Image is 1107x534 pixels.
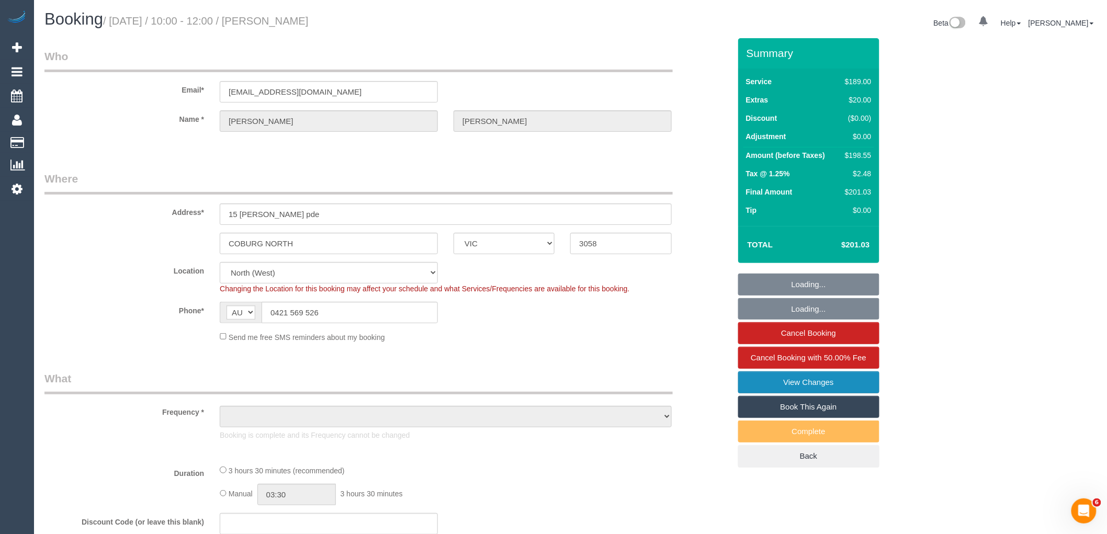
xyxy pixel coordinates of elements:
legend: Where [44,171,673,195]
img: Automaid Logo [6,10,27,25]
legend: Who [44,49,673,72]
a: View Changes [738,371,879,393]
input: Last Name* [454,110,672,132]
input: Email* [220,81,438,103]
label: Phone* [37,302,212,316]
span: Cancel Booking with 50.00% Fee [751,353,866,362]
div: ($0.00) [841,113,871,123]
label: Extras [746,95,769,105]
label: Discount [746,113,777,123]
span: 3 hours 30 minutes (recommended) [229,467,345,475]
a: Help [1001,19,1021,27]
span: Changing the Location for this booking may affect your schedule and what Services/Frequencies are... [220,285,629,293]
iframe: Intercom live chat [1071,498,1097,524]
input: First Name* [220,110,438,132]
label: Tip [746,205,757,215]
input: Post Code* [570,233,671,254]
label: Adjustment [746,131,786,142]
label: Duration [37,464,212,479]
label: Amount (before Taxes) [746,150,825,161]
div: $189.00 [841,76,871,87]
h4: $201.03 [810,241,869,249]
div: $0.00 [841,205,871,215]
div: $0.00 [841,131,871,142]
a: Book This Again [738,396,879,418]
legend: What [44,371,673,394]
a: Beta [934,19,966,27]
span: Manual [229,490,253,498]
p: Booking is complete and its Frequency cannot be changed [220,430,672,440]
span: 3 hours 30 minutes [341,490,403,498]
label: Final Amount [746,187,793,197]
span: Booking [44,10,103,28]
a: Cancel Booking [738,322,879,344]
label: Name * [37,110,212,124]
label: Frequency * [37,403,212,417]
img: New interface [948,17,966,30]
strong: Total [748,240,773,249]
div: $2.48 [841,168,871,179]
small: / [DATE] / 10:00 - 12:00 / [PERSON_NAME] [103,15,309,27]
span: 6 [1093,498,1101,507]
input: Suburb* [220,233,438,254]
label: Address* [37,203,212,218]
label: Service [746,76,772,87]
div: $198.55 [841,150,871,161]
div: $201.03 [841,187,871,197]
input: Phone* [262,302,438,323]
h3: Summary [747,47,874,59]
a: [PERSON_NAME] [1029,19,1094,27]
a: Cancel Booking with 50.00% Fee [738,347,879,369]
a: Back [738,445,879,467]
div: $20.00 [841,95,871,105]
label: Email* [37,81,212,95]
span: Send me free SMS reminders about my booking [229,333,385,341]
label: Location [37,262,212,276]
label: Tax @ 1.25% [746,168,790,179]
label: Discount Code (or leave this blank) [37,513,212,527]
